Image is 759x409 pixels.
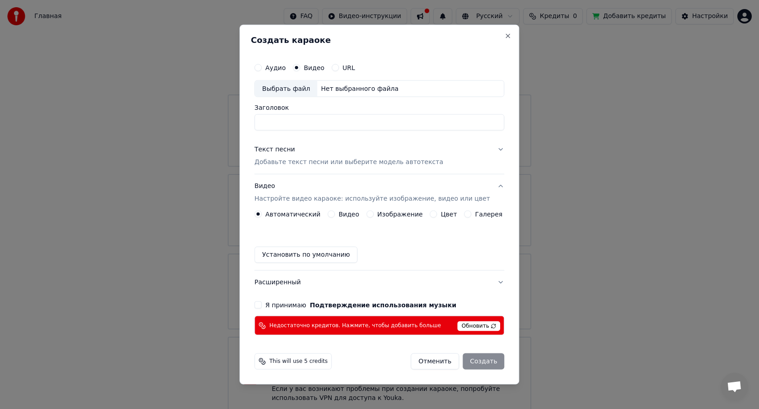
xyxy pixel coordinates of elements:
div: Нет выбранного файла [317,84,402,93]
label: Заголовок [254,104,504,111]
p: Добавьте текст песни или выберите модель автотекста [254,158,443,167]
div: ВидеоНастройте видео караоке: используйте изображение, видео или цвет [254,211,504,270]
button: Расширенный [254,271,504,294]
span: Обновить [458,321,501,331]
h2: Создать караоке [251,36,508,44]
label: URL [342,64,355,71]
label: Галерея [475,211,503,217]
button: Текст песниДобавьте текст песни или выберите модель автотекста [254,138,504,174]
label: Изображение [377,211,423,217]
label: Аудио [265,64,286,71]
button: Отменить [411,353,459,370]
div: Видео [254,182,490,203]
span: This will use 5 credits [269,358,328,365]
span: Недостаточно кредитов. Нажмите, чтобы добавить больше [269,322,441,329]
label: Я принимаю [265,302,456,308]
p: Настройте видео караоке: используйте изображение, видео или цвет [254,194,490,203]
div: Выбрать файл [255,80,317,97]
button: Я принимаю [310,302,456,308]
button: ВидеоНастройте видео караоке: используйте изображение, видео или цвет [254,174,504,211]
div: Текст песни [254,145,295,154]
label: Цвет [441,211,457,217]
button: Установить по умолчанию [254,247,357,263]
label: Автоматический [265,211,320,217]
label: Видео [338,211,359,217]
label: Видео [304,64,324,71]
